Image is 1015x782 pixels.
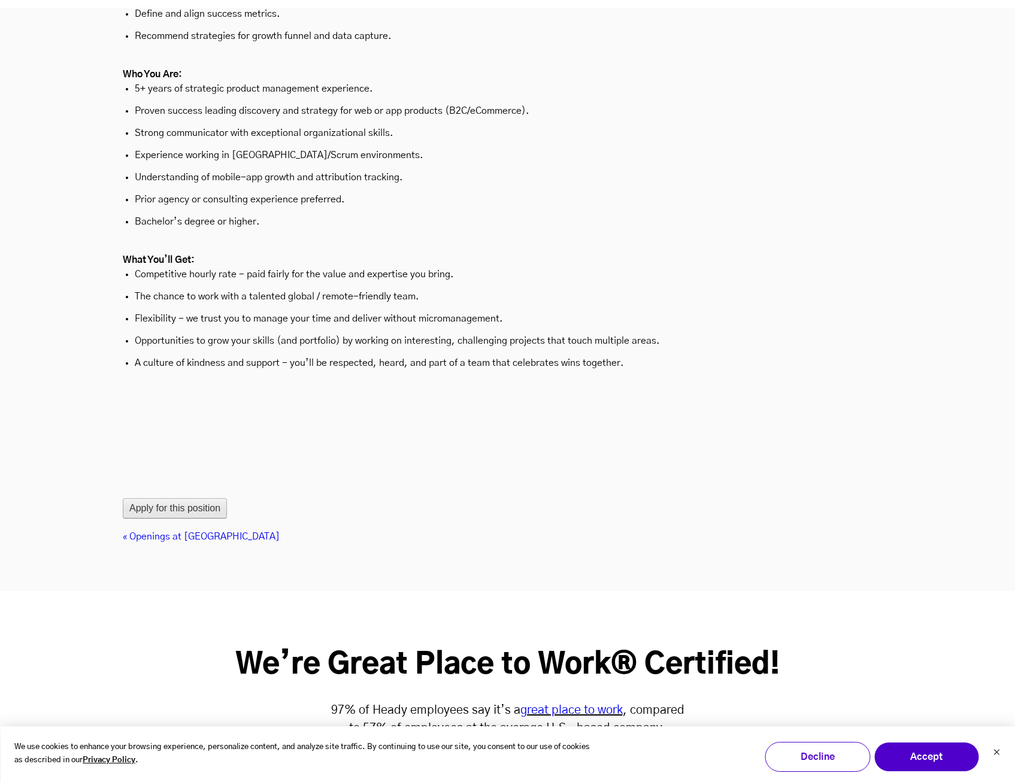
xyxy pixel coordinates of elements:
[328,701,687,737] p: 97% of Heady employees say it’s a , compared to 57% of employees at the average U.S.-based company.
[135,193,880,206] p: Prior agency or consulting experience preferred.
[123,253,892,268] h2: What You’ll Get:
[993,747,1000,760] button: Dismiss cookie banner
[135,335,880,347] p: Opportunities to grow your skills (and portfolio) by working on interesting, challenging projects...
[123,67,892,83] h2: Who You Are:
[520,704,623,716] a: great place to work
[135,83,880,95] p: 5+ years of strategic product management experience.
[123,532,280,541] a: « Openings at [GEOGRAPHIC_DATA]
[874,742,979,772] button: Accept
[135,8,880,20] p: Define and align success metrics.
[83,754,135,768] a: Privacy Policy
[135,30,880,43] p: Recommend strategies for growth funnel and data capture.
[135,127,880,140] p: Strong communicator with exceptional organizational skills.
[135,149,880,162] p: Experience working in [GEOGRAPHIC_DATA]/Scrum environments.
[135,105,880,117] p: Proven success leading discovery and strategy for web or app products (B2C/eCommerce).
[123,498,227,519] button: Apply for this position
[14,741,595,768] p: We use cookies to enhance your browsing experience, personalize content, and analyze site traffic...
[135,357,880,369] p: A culture of kindness and support - you’ll be respected, heard, and part of a team that celebrate...
[135,313,880,325] p: Flexibility - we trust you to manage your time and deliver without micromanagement.
[135,290,880,303] p: The chance to work with a talented global / remote-friendly team.
[765,742,870,772] button: Decline
[135,268,880,281] p: Competitive hourly rate - paid fairly for the value and expertise you bring.
[135,171,880,184] p: Understanding of mobile-app growth and attribution tracking.
[135,216,880,228] p: Bachelor’s degree or higher.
